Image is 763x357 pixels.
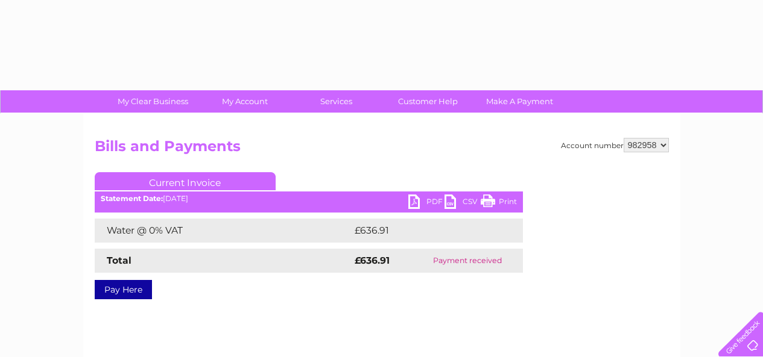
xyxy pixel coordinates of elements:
b: Statement Date: [101,194,163,203]
a: Make A Payment [470,90,569,113]
a: Current Invoice [95,172,276,190]
a: Print [481,194,517,212]
div: Account number [561,138,669,152]
div: [DATE] [95,194,523,203]
strong: £636.91 [355,255,390,266]
a: CSV [445,194,481,212]
a: Pay Here [95,280,152,299]
td: Water @ 0% VAT [95,219,352,243]
a: Customer Help [378,90,478,113]
h2: Bills and Payments [95,138,669,161]
td: Payment received [412,249,522,273]
td: £636.91 [352,219,501,243]
strong: Total [107,255,131,266]
a: My Clear Business [103,90,203,113]
a: PDF [408,194,445,212]
a: My Account [195,90,294,113]
a: Services [287,90,386,113]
